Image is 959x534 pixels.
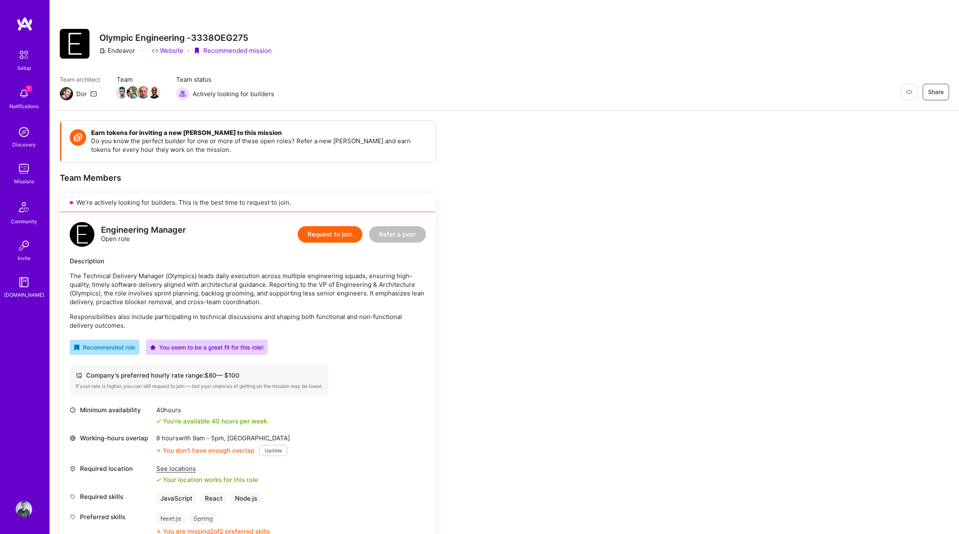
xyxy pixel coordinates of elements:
img: discovery [16,124,32,140]
img: Team Member Avatar [137,86,150,99]
a: Team Member Avatar [138,85,149,99]
h3: Olympic Engineering -3338OEG275 [99,33,272,43]
i: icon Tag [70,494,76,500]
i: icon Location [70,465,76,472]
i: icon Check [156,477,161,482]
div: Endeavor [99,46,135,55]
div: · [188,46,189,55]
div: Invite [18,254,31,262]
div: Discovery [12,140,36,149]
div: Next.js [156,513,185,525]
img: logo [70,222,94,247]
div: Node.js [231,492,261,504]
div: Spring [189,513,217,525]
div: Company's preferred hourly rate range: $ 80 — $ 100 [76,371,322,380]
i: icon CompanyGray [99,47,106,54]
div: Preferred skills [70,513,152,521]
button: Share [923,84,949,100]
button: Request to join [298,226,362,243]
div: Dor [76,90,87,98]
i: icon Mail [90,90,97,97]
img: Token icon [70,129,86,146]
i: icon EyeClosed [906,89,912,95]
a: Team Member Avatar [149,85,160,99]
img: setup [15,46,33,64]
div: Recommended mission [193,46,272,55]
i: icon CloseOrange [156,448,161,453]
div: Required location [70,464,152,473]
i: icon PurpleRibbon [193,47,200,54]
img: bell [16,85,32,102]
img: teamwork [16,161,32,177]
div: Minimum availability [70,406,152,414]
img: Invite [16,237,32,254]
div: Missions [14,177,34,186]
div: JavaScript [156,492,197,504]
img: guide book [16,274,32,291]
button: Refer a peer [369,226,426,243]
i: icon Tag [70,514,76,520]
p: Do you know the perfect builder for one or more of these open roles? Refer a new [PERSON_NAME] an... [91,137,427,154]
i: icon Check [156,419,161,424]
div: [DOMAIN_NAME] [4,291,44,299]
img: logo [16,17,33,31]
div: 40 hours [156,406,267,414]
img: Team Member Avatar [127,86,139,99]
div: Required skills [70,492,152,501]
a: Team Member Avatar [117,85,127,99]
a: Website [152,46,183,55]
span: 1 [26,85,32,92]
span: 9am - 5pm , [191,434,227,442]
i: icon RecommendedBadge [74,345,80,350]
div: Open role [101,226,186,243]
span: Team architect [60,75,100,84]
img: Company Logo [60,29,89,59]
i: icon Clock [70,407,76,413]
div: Description [70,257,426,265]
div: Working-hours overlap [70,434,152,442]
span: Actively looking for builders [193,90,274,98]
div: Community [11,217,37,226]
div: If your rate is higher, you can still request to join — but your chances of getting on the missio... [76,383,322,390]
div: You're available 40 hours per week [156,417,267,425]
div: Setup [17,64,31,72]
button: Update [259,445,287,456]
div: Notifications [9,102,39,111]
div: Engineering Manager [101,226,186,234]
i: icon PurpleStar [150,345,156,350]
div: See locations [156,464,258,473]
img: Team Architect [60,87,73,100]
span: Share [928,88,944,96]
i: icon Cash [76,372,82,378]
div: You seem to be a great fit for this role! [150,343,263,352]
div: Your location works for this role [156,475,258,484]
i: icon CloseOrange [156,529,161,534]
a: User Avatar [14,501,34,517]
div: We’re actively looking for builders. This is the best time to request to join. [60,193,436,212]
img: Team Member Avatar [116,86,128,99]
img: User Avatar [16,501,32,517]
img: Community [14,197,34,217]
img: Team Member Avatar [148,86,160,99]
img: Actively looking for builders [176,87,189,100]
div: Team Members [60,172,436,183]
i: icon World [70,435,76,441]
span: Team [117,75,160,84]
p: Responsibilities also include participating in technical discussions and shaping both functional ... [70,312,426,330]
span: Team status [176,75,274,84]
h4: Earn tokens for inviting a new [PERSON_NAME] to this mission [91,129,427,137]
a: Team Member Avatar [127,85,138,99]
p: The Technical Delivery Manager (Olympics) leads daily execution across multiple engineering squad... [70,272,426,306]
div: React [201,492,227,504]
div: 8 hours with [GEOGRAPHIC_DATA] [156,434,290,442]
div: You don’t have enough overlap [156,446,254,455]
div: Recommended role [74,343,135,352]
